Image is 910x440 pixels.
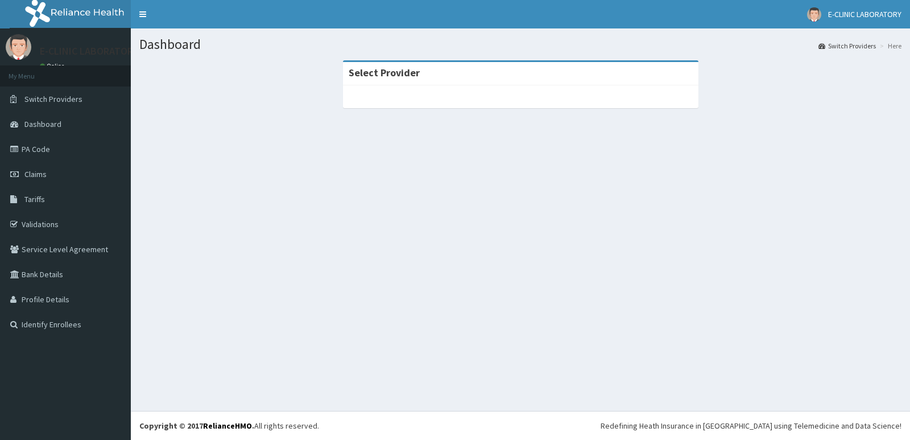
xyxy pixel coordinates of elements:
[807,7,821,22] img: User Image
[203,421,252,431] a: RelianceHMO
[601,420,901,431] div: Redefining Heath Insurance in [GEOGRAPHIC_DATA] using Telemedicine and Data Science!
[6,34,31,60] img: User Image
[24,94,82,104] span: Switch Providers
[828,9,901,19] span: E-CLINIC LABORATORY
[818,41,876,51] a: Switch Providers
[139,421,254,431] strong: Copyright © 2017 .
[24,169,47,179] span: Claims
[24,119,61,129] span: Dashboard
[24,194,45,204] span: Tariffs
[40,46,138,56] p: E-CLINIC LABORATORY
[40,62,67,70] a: Online
[131,411,910,440] footer: All rights reserved.
[349,66,420,79] strong: Select Provider
[139,37,901,52] h1: Dashboard
[877,41,901,51] li: Here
